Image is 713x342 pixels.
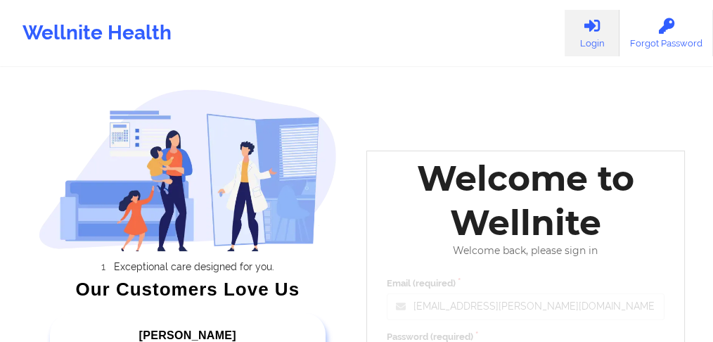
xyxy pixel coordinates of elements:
[565,10,619,56] a: Login
[377,245,674,257] div: Welcome back, please sign in
[619,10,713,56] a: Forgot Password
[39,89,338,251] img: wellnite-auth-hero_200.c722682e.png
[39,282,338,296] div: Our Customers Love Us
[139,329,236,341] span: [PERSON_NAME]
[51,261,337,272] li: Exceptional care designed for you.
[377,156,674,245] div: Welcome to Wellnite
